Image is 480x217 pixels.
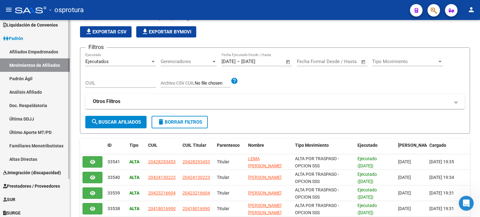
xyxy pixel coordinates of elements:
span: 20428293453 [182,159,210,164]
strong: ALTA [129,159,139,164]
span: ID [107,143,112,148]
strong: ALTA [129,190,139,195]
button: Borrar Filtros [152,116,208,128]
strong: ALTA [129,175,139,180]
input: Fecha inicio [297,59,322,64]
span: Exportar Bymovi [141,29,191,35]
span: Ejecutado ([DATE]) [357,187,377,200]
span: Integración (discapacidad) [3,169,61,176]
span: Ejecutado ([DATE]) [357,172,377,184]
mat-icon: help [231,77,238,85]
span: SURGE [3,210,21,216]
button: Exportar Bymovi [136,26,196,37]
span: Archivo CSV CUIL [161,81,195,86]
datatable-header-cell: Nombre [246,139,292,159]
span: CUIL Titular [182,143,206,148]
span: [PERSON_NAME] [248,175,282,180]
span: [DATE] 19:35 [429,159,454,164]
span: [DATE] 19:31 [429,190,454,195]
span: Cargado [429,143,446,148]
span: Tipo [129,143,138,148]
span: [DATE] 19:31 [429,206,454,211]
h3: Filtros [85,43,107,52]
span: [DATE] [398,190,411,195]
span: Ejecutado ([DATE]) [357,203,377,215]
span: Nombre [248,143,264,148]
span: Titular [217,159,229,164]
datatable-header-cell: Cargado [427,139,474,159]
span: 20418016990 [182,206,210,211]
button: Open calendar [285,58,292,66]
span: [DATE] [398,175,411,180]
span: ALTA POR TRASPASO - OPCION SSS [295,187,339,200]
span: Tipo Movimiento [295,143,329,148]
span: 33540 [107,175,120,180]
span: Titular [217,190,229,195]
datatable-header-cell: Tipo [127,139,146,159]
datatable-header-cell: CUIL [146,139,180,159]
span: [DATE] [398,159,411,164]
mat-icon: search [91,118,98,126]
span: 20424130223 [148,175,176,180]
span: 33538 [107,206,120,211]
button: Open calendar [360,58,367,66]
datatable-header-cell: Parentesco [214,139,246,159]
span: Titular [217,175,229,180]
span: [DATE] 19:34 [429,175,454,180]
button: Buscar Afiliados [85,116,147,128]
span: Ejecutado ([DATE]) [357,156,377,168]
span: CUIL [148,143,157,148]
span: Titular [217,206,229,211]
span: Liquidación de Convenios [3,22,58,28]
span: [PERSON_NAME] [248,190,282,195]
span: 20428293453 [148,159,176,164]
mat-icon: person [467,6,475,13]
span: 20423216604 [148,190,176,195]
strong: ALTA [129,206,139,211]
datatable-header-cell: Fecha Formal [396,139,427,159]
span: 20423216604 [182,190,210,195]
input: Archivo CSV CUIL [195,81,231,86]
span: 20424130223 [182,175,210,180]
iframe: Intercom live chat [459,196,474,211]
datatable-header-cell: CUIL Titular [180,139,214,159]
span: Ejecutado [357,143,377,148]
span: Ejecutados [85,59,109,64]
span: Parentesco [217,143,240,148]
span: Exportar CSV [85,29,127,35]
span: LEMA [PERSON_NAME] [248,156,282,168]
span: [PERSON_NAME] [PERSON_NAME] [248,203,282,215]
span: Tipo Movimiento [372,59,437,64]
mat-icon: file_download [141,28,149,35]
input: Fecha inicio [222,59,236,64]
span: Padrón [3,35,23,42]
span: – [237,59,240,64]
span: Buscar Afiliados [91,119,141,125]
mat-icon: menu [5,6,12,13]
mat-expansion-panel-header: Otros Filtros [85,94,465,109]
span: Borrar Filtros [157,119,202,125]
input: Fecha fin [241,59,272,64]
span: 33541 [107,159,120,164]
span: 20418016990 [148,206,176,211]
mat-icon: file_download [85,28,92,35]
strong: Otros Filtros [93,98,120,105]
span: [PERSON_NAME] [398,143,432,148]
button: Exportar CSV [80,26,132,37]
datatable-header-cell: ID [105,139,127,159]
span: SUR [3,196,15,203]
span: 33539 [107,190,120,195]
span: [DATE] [398,206,411,211]
span: ALTA POR TRASPASO - OPCION SSS [295,156,339,168]
span: ALTA POR TRASPASO - OPCION SSS [295,172,339,184]
datatable-header-cell: Ejecutado [355,139,396,159]
span: ALTA POR TRASPASO - OPCION SSS [295,203,339,215]
span: - osprotura [49,3,84,17]
mat-icon: delete [157,118,165,126]
span: Prestadores / Proveedores [3,183,60,190]
input: Fecha fin [328,59,358,64]
span: Gerenciadores [161,59,211,64]
datatable-header-cell: Tipo Movimiento [292,139,355,159]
